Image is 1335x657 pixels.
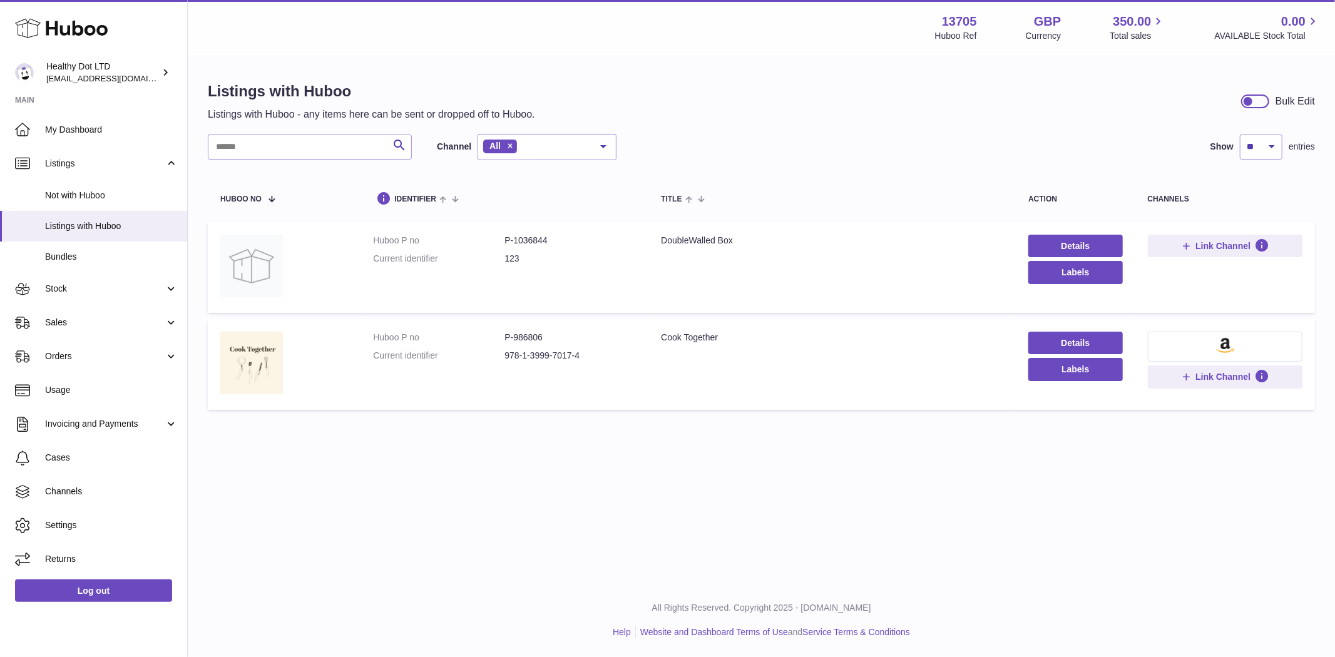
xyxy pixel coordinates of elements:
button: Labels [1028,358,1122,380]
img: Cook Together [220,332,283,394]
dd: P-1036844 [504,235,636,247]
span: Returns [45,553,178,565]
span: 0.00 [1281,13,1306,30]
div: Healthy Dot LTD [46,61,159,84]
span: AVAILABLE Stock Total [1214,30,1320,42]
span: Settings [45,519,178,531]
span: Channels [45,486,178,497]
span: Cases [45,452,178,464]
dt: Huboo P no [373,235,504,247]
span: All [489,141,501,151]
div: Currency [1026,30,1061,42]
img: amazon-small.png [1216,338,1234,353]
span: [EMAIL_ADDRESS][DOMAIN_NAME] [46,73,184,83]
span: Listings with Huboo [45,220,178,232]
span: Not with Huboo [45,190,178,201]
dt: Current identifier [373,253,504,265]
div: channels [1148,195,1303,203]
span: Link Channel [1195,371,1251,382]
div: Bulk Edit [1276,94,1315,108]
div: DoubleWalled Box [661,235,1003,247]
span: Bundles [45,251,178,263]
a: 0.00 AVAILABLE Stock Total [1214,13,1320,42]
img: internalAdmin-13705@internal.huboo.com [15,63,34,82]
div: Huboo Ref [935,30,977,42]
a: 350.00 Total sales [1110,13,1165,42]
button: Link Channel [1148,365,1303,388]
p: Listings with Huboo - any items here can be sent or dropped off to Huboo. [208,108,535,121]
p: All Rights Reserved. Copyright 2025 - [DOMAIN_NAME] [198,602,1325,614]
label: Channel [437,141,471,153]
a: Website and Dashboard Terms of Use [640,627,788,637]
li: and [636,626,910,638]
span: Orders [45,350,165,362]
strong: 13705 [942,13,977,30]
dd: P-986806 [504,332,636,344]
dt: Current identifier [373,350,504,362]
span: Listings [45,158,165,170]
button: Link Channel [1148,235,1303,257]
div: Cook Together [661,332,1003,344]
dd: 123 [504,253,636,265]
button: Labels [1028,261,1122,283]
span: Invoicing and Payments [45,418,165,430]
span: Total sales [1110,30,1165,42]
a: Help [613,627,631,637]
a: Log out [15,579,172,602]
span: entries [1289,141,1315,153]
dd: 978-1-3999-7017-4 [504,350,636,362]
label: Show [1210,141,1234,153]
span: title [661,195,682,203]
a: Service Terms & Conditions [802,627,910,637]
dt: Huboo P no [373,332,504,344]
h1: Listings with Huboo [208,81,535,101]
a: Details [1028,235,1122,257]
span: Link Channel [1195,240,1251,252]
span: Stock [45,283,165,295]
div: action [1028,195,1122,203]
span: Huboo no [220,195,262,203]
span: 350.00 [1113,13,1151,30]
span: Usage [45,384,178,396]
span: Sales [45,317,165,328]
a: Details [1028,332,1122,354]
img: DoubleWalled Box [220,235,283,297]
strong: GBP [1034,13,1061,30]
span: My Dashboard [45,124,178,136]
span: identifier [394,195,436,203]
